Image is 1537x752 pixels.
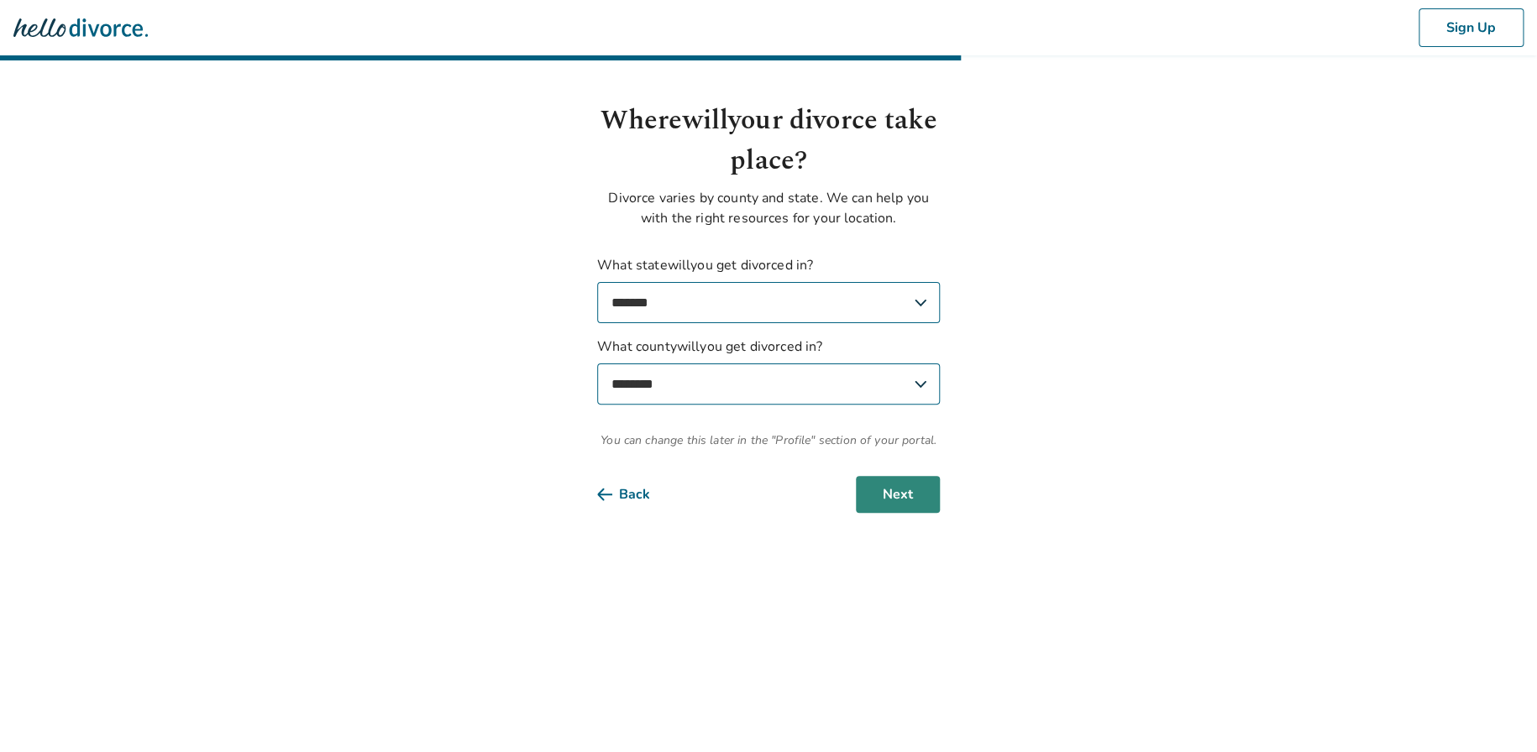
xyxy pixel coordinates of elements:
img: Hello Divorce Logo [13,11,148,44]
iframe: Chat Widget [1453,671,1537,752]
label: What state will you get divorced in? [597,255,940,323]
button: Sign Up [1419,8,1524,47]
label: What county will you get divorced in? [597,337,940,405]
span: You can change this later in the "Profile" section of your portal. [597,431,940,449]
button: Back [597,476,677,513]
select: What countywillyou get divorced in? [597,363,940,405]
button: Next [856,476,940,513]
h1: Where will your divorce take place? [597,101,940,181]
select: What statewillyou get divorced in? [597,282,940,323]
p: Divorce varies by county and state. We can help you with the right resources for your location. [597,188,940,228]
